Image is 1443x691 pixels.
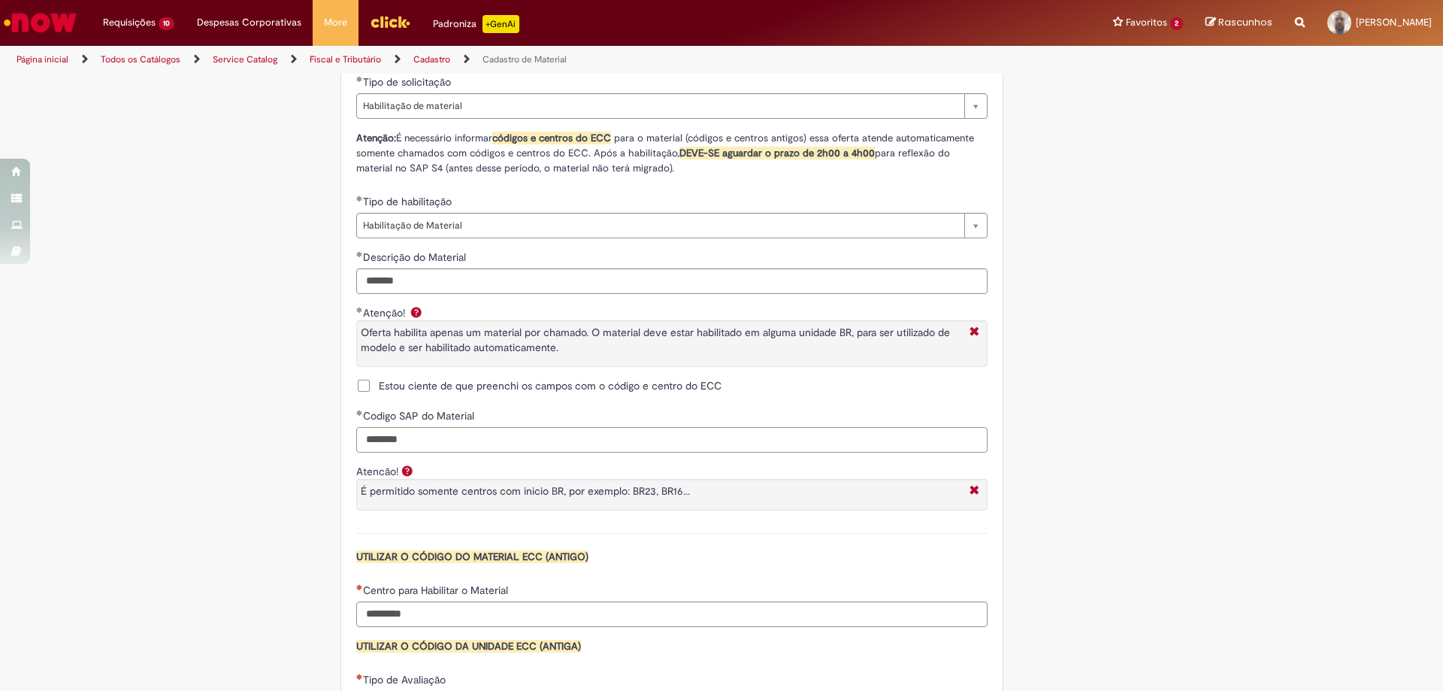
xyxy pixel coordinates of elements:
span: Obrigatório Preenchido [356,307,363,313]
span: [PERSON_NAME] [1356,16,1432,29]
img: click_logo_yellow_360x200.png [370,11,410,33]
p: Oferta habilita apenas um material por chamado. O material deve estar habilitado em alguma unidad... [361,325,962,355]
a: Service Catalog [213,53,277,65]
input: Centro para Habilitar o Material [356,602,988,627]
span: Obrigatório Preenchido [356,76,363,82]
span: Ajuda para Atencão! [398,465,416,477]
span: Habilitação de material [363,94,957,118]
a: Rascunhos [1206,16,1272,30]
span: códigos e centros do ECC [492,132,611,144]
span: UTILIZAR O CÓDIGO DO MATERIAL ECC (ANTIGO) [356,550,588,563]
span: Tipo de solicitação [363,75,454,89]
a: Cadastro de Material [483,53,567,65]
span: UTILIZAR O CÓDIGO DA UNIDADE ECC (ANTIGA) [356,640,581,653]
span: Despesas Corporativas [197,15,301,30]
span: Tipo de Avaliação [363,673,449,686]
strong: Atenção: [356,132,396,144]
span: 2 [1170,17,1183,30]
span: Descrição do Material [363,250,469,264]
input: Codigo SAP do Material [356,427,988,453]
ul: Trilhas de página [11,46,951,74]
a: Cadastro [413,53,450,65]
span: Obrigatório Preenchido [356,410,363,416]
input: Descrição do Material [356,268,988,294]
p: +GenAi [483,15,519,33]
span: 10 [159,17,174,30]
a: Todos os Catálogos [101,53,180,65]
i: Fechar More information Por question_atencao [966,483,983,499]
i: Fechar More information Por question_aten_o [966,325,983,341]
span: Necessários [356,584,363,590]
span: Habilitação de Material [363,214,957,238]
a: Fiscal e Tributário [310,53,381,65]
span: Obrigatório Preenchido [356,251,363,257]
span: Rascunhos [1218,15,1272,29]
a: Página inicial [17,53,68,65]
div: Padroniza [433,15,519,33]
span: Obrigatório Preenchido [356,195,363,202]
span: Atenção! [363,306,408,320]
p: É permitido somente centros com inicio BR, por exemplo: BR23, BR16... [361,483,962,499]
span: Centro para Habilitar o Material [363,583,511,597]
span: Codigo SAP do Material [363,409,477,423]
span: Requisições [103,15,156,30]
span: More [324,15,347,30]
label: Atencão! [356,465,398,478]
img: ServiceNow [2,8,79,38]
span: Necessários [356,674,363,680]
span: Estou ciente de que preenchi os campos com o código e centro do ECC [379,378,721,393]
strong: DEVE-SE aguardar o prazo de 2h00 a 4h00 [679,147,875,159]
span: Tipo de habilitação [363,195,455,208]
span: Favoritos [1126,15,1167,30]
span: Ajuda para Atenção! [407,306,425,318]
span: É necessário informar para o material (códigos e centros antigos) essa oferta atende automaticame... [356,132,974,174]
